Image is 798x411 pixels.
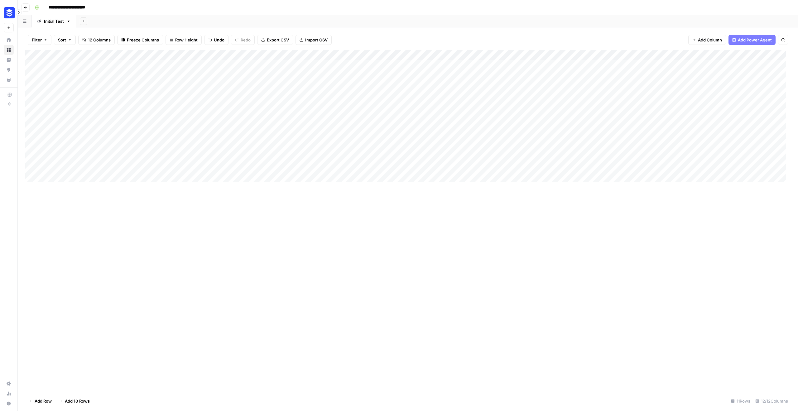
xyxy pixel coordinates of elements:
[204,35,228,45] button: Undo
[4,45,14,55] a: Browse
[117,35,163,45] button: Freeze Columns
[753,396,791,406] div: 12/12 Columns
[55,396,94,406] button: Add 10 Rows
[688,35,726,45] button: Add Column
[78,35,115,45] button: 12 Columns
[4,35,14,45] a: Home
[25,396,55,406] button: Add Row
[32,37,42,43] span: Filter
[4,389,14,399] a: Usage
[175,37,198,43] span: Row Height
[44,18,64,24] div: Initial Test
[4,7,15,18] img: Buffer Logo
[728,35,776,45] button: Add Power Agent
[4,55,14,65] a: Insights
[267,37,289,43] span: Export CSV
[231,35,255,45] button: Redo
[728,396,753,406] div: 11 Rows
[257,35,293,45] button: Export CSV
[305,37,328,43] span: Import CSV
[32,15,76,27] a: Initial Test
[738,37,772,43] span: Add Power Agent
[166,35,202,45] button: Row Height
[296,35,332,45] button: Import CSV
[28,35,51,45] button: Filter
[65,398,90,404] span: Add 10 Rows
[4,65,14,75] a: Opportunities
[241,37,251,43] span: Redo
[4,379,14,389] a: Settings
[35,398,52,404] span: Add Row
[54,35,76,45] button: Sort
[4,5,14,21] button: Workspace: Buffer
[58,37,66,43] span: Sort
[214,37,224,43] span: Undo
[698,37,722,43] span: Add Column
[127,37,159,43] span: Freeze Columns
[4,399,14,409] button: Help + Support
[88,37,111,43] span: 12 Columns
[4,75,14,85] a: Your Data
